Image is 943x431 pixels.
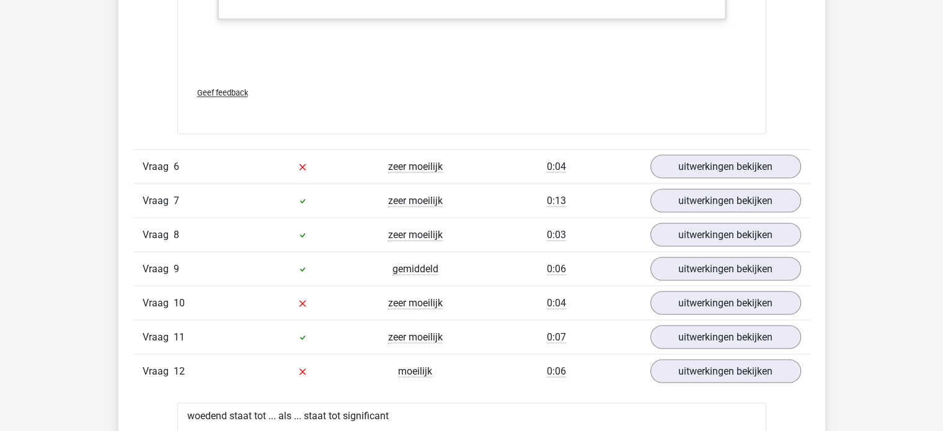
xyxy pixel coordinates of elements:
[388,228,443,241] span: zeer moeilijk
[547,296,566,309] span: 0:04
[174,160,179,172] span: 6
[174,228,179,240] span: 8
[388,296,443,309] span: zeer moeilijk
[388,160,443,172] span: zeer moeilijk
[392,262,438,275] span: gemiddeld
[650,325,801,349] a: uitwerkingen bekijken
[174,262,179,274] span: 9
[143,261,174,276] span: Vraag
[143,295,174,310] span: Vraag
[547,262,566,275] span: 0:06
[547,194,566,207] span: 0:13
[650,223,801,246] a: uitwerkingen bekijken
[174,296,185,308] span: 10
[143,159,174,174] span: Vraag
[197,88,248,97] span: Geef feedback
[650,154,801,178] a: uitwerkingen bekijken
[174,365,185,376] span: 12
[143,363,174,378] span: Vraag
[547,228,566,241] span: 0:03
[398,365,432,377] span: moeilijk
[650,359,801,383] a: uitwerkingen bekijken
[174,194,179,206] span: 7
[174,331,185,342] span: 11
[547,365,566,377] span: 0:06
[547,160,566,172] span: 0:04
[388,194,443,207] span: zeer moeilijk
[143,193,174,208] span: Vraag
[650,189,801,212] a: uitwerkingen bekijken
[143,329,174,344] span: Vraag
[547,331,566,343] span: 0:07
[650,291,801,314] a: uitwerkingen bekijken
[650,257,801,280] a: uitwerkingen bekijken
[143,227,174,242] span: Vraag
[388,331,443,343] span: zeer moeilijk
